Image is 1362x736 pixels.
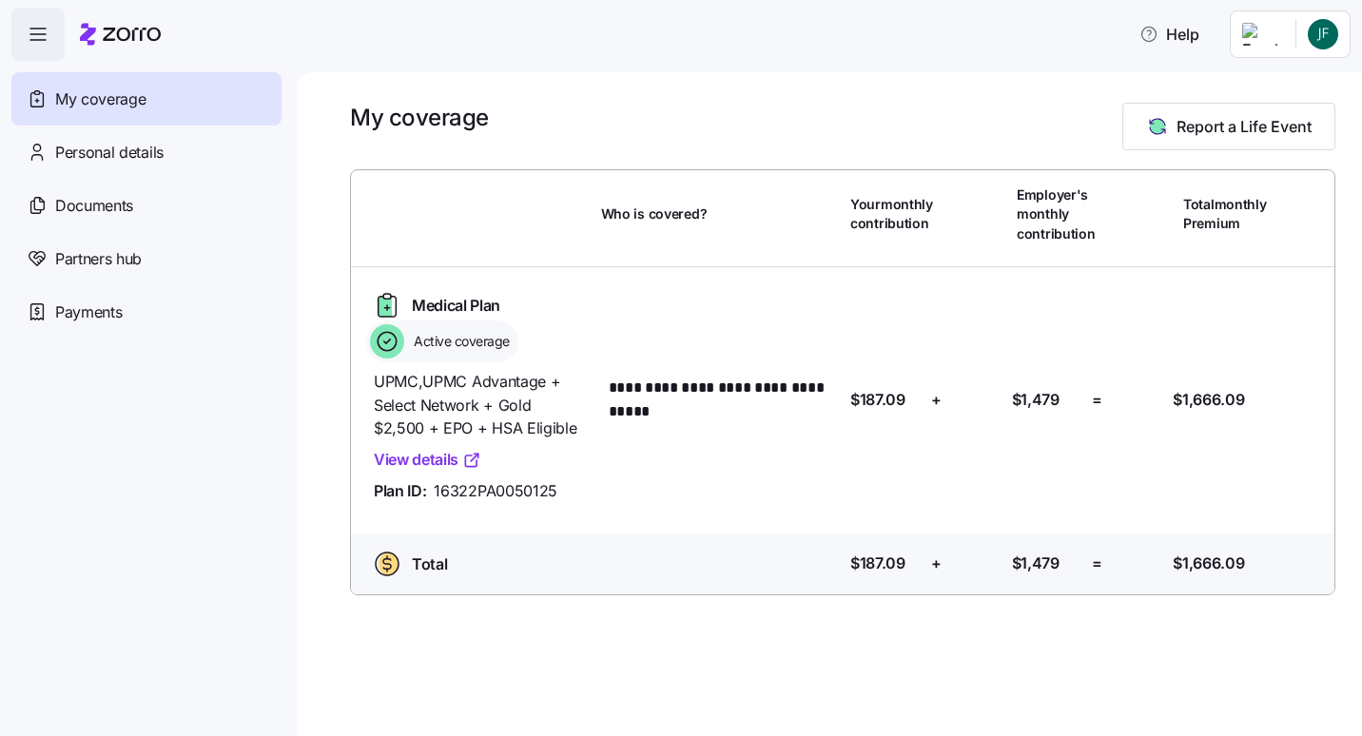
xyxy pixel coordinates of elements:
[412,294,500,318] span: Medical Plan
[374,448,481,472] a: View details
[350,103,489,132] h1: My coverage
[601,204,708,223] span: Who is covered?
[1177,115,1312,138] span: Report a Life Event
[55,141,164,165] span: Personal details
[931,552,942,575] span: +
[1242,23,1280,46] img: Employer logo
[1139,23,1199,46] span: Help
[11,179,282,232] a: Documents
[1308,19,1338,49] img: 94623ed8fac2aff7a0437d9fa147bc50
[850,552,905,575] span: $187.09
[374,370,586,440] span: UPMC , UPMC Advantage + Select Network + Gold $2,500 + EPO + HSA Eligible
[1124,15,1215,53] button: Help
[11,126,282,179] a: Personal details
[11,72,282,126] a: My coverage
[55,194,133,218] span: Documents
[1173,552,1244,575] span: $1,666.09
[55,87,146,111] span: My coverage
[1092,552,1102,575] span: =
[1017,185,1096,243] span: Employer's monthly contribution
[55,300,122,324] span: Payments
[1173,388,1244,412] span: $1,666.09
[1012,552,1060,575] span: $1,479
[374,479,426,503] span: Plan ID:
[434,479,557,503] span: 16322PA0050125
[408,332,510,351] span: Active coverage
[55,247,142,271] span: Partners hub
[1092,388,1102,412] span: =
[11,285,282,339] a: Payments
[850,195,933,234] span: Your monthly contribution
[412,552,447,576] span: Total
[11,232,282,285] a: Partners hub
[1122,103,1335,150] button: Report a Life Event
[850,388,905,412] span: $187.09
[1183,195,1267,234] span: Total monthly Premium
[931,388,942,412] span: +
[1012,388,1060,412] span: $1,479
